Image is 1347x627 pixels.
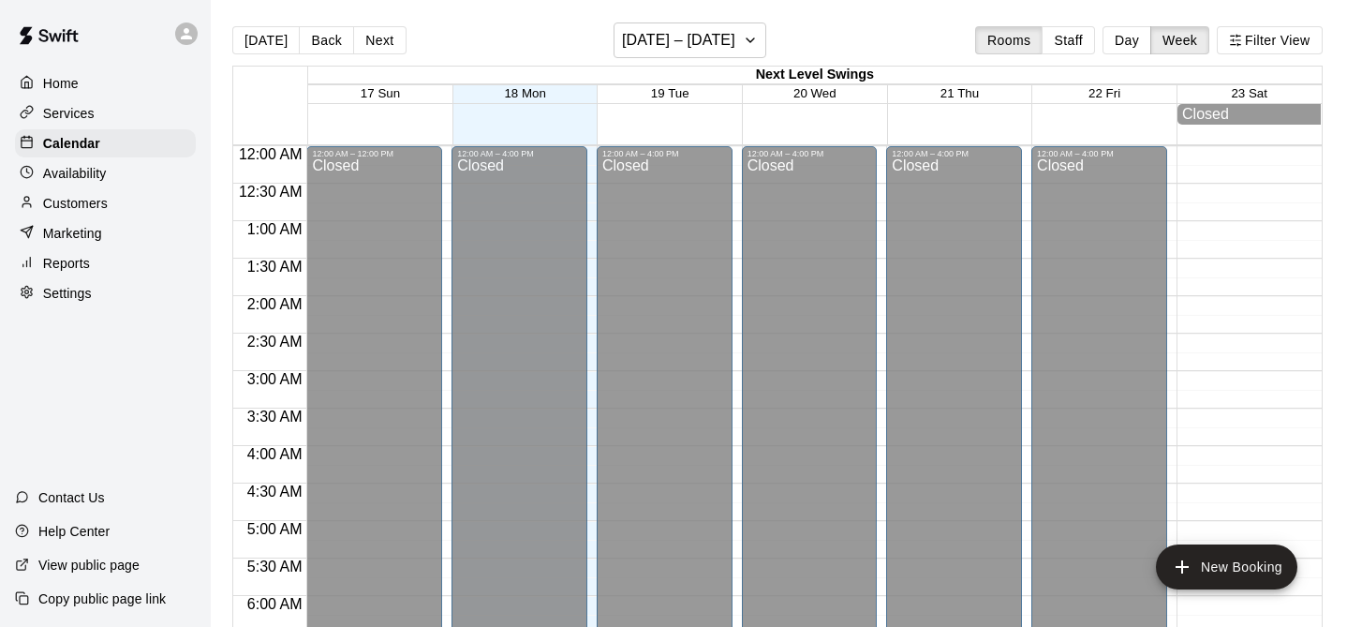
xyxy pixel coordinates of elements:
span: 12:30 AM [234,184,307,200]
a: Reports [15,249,196,277]
span: 4:30 AM [243,484,307,500]
span: 1:30 AM [243,259,307,275]
p: Calendar [43,134,100,153]
div: 12:00 AM – 12:00 PM [312,149,437,158]
button: 19 Tue [651,86,689,100]
p: Marketing [43,224,102,243]
p: Services [43,104,95,123]
div: Closed [1182,106,1315,123]
span: 5:00 AM [243,521,307,537]
button: Next [353,26,406,54]
button: [DATE] [232,26,300,54]
p: Reports [43,254,90,273]
button: Rooms [975,26,1043,54]
button: [DATE] – [DATE] [614,22,766,58]
div: 12:00 AM – 4:00 PM [602,149,727,158]
span: 2:00 AM [243,296,307,312]
span: 6:00 AM [243,596,307,612]
a: Marketing [15,219,196,247]
div: 12:00 AM – 4:00 PM [748,149,872,158]
p: View public page [38,556,140,575]
button: Staff [1042,26,1095,54]
button: Back [299,26,354,54]
a: Calendar [15,129,196,157]
span: 3:00 AM [243,371,307,387]
p: Help Center [38,522,110,541]
p: Home [43,74,79,93]
p: Customers [43,194,108,213]
button: add [1156,545,1297,590]
span: 3:30 AM [243,409,307,425]
p: Contact Us [38,488,105,507]
button: Week [1150,26,1209,54]
button: 23 Sat [1231,86,1267,100]
p: Settings [43,284,92,303]
p: Copy public page link [38,590,166,608]
a: Customers [15,189,196,217]
a: Availability [15,159,196,187]
button: Filter View [1217,26,1322,54]
p: Availability [43,164,107,183]
div: 12:00 AM – 4:00 PM [1037,149,1162,158]
div: 12:00 AM – 4:00 PM [892,149,1016,158]
button: Day [1103,26,1151,54]
button: 20 Wed [793,86,836,100]
span: 4:00 AM [243,446,307,462]
h6: [DATE] – [DATE] [622,27,735,53]
a: Settings [15,279,196,307]
button: 18 Mon [504,86,545,100]
button: 17 Sun [361,86,400,100]
button: 22 Fri [1088,86,1120,100]
span: 2:30 AM [243,334,307,350]
a: Services [15,99,196,127]
button: 21 Thu [940,86,979,100]
div: Next Level Swings [308,67,1321,84]
div: 12:00 AM – 4:00 PM [457,149,582,158]
span: 12:00 AM [234,146,307,162]
span: 5:30 AM [243,559,307,575]
a: Home [15,69,196,97]
span: 1:00 AM [243,221,307,237]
